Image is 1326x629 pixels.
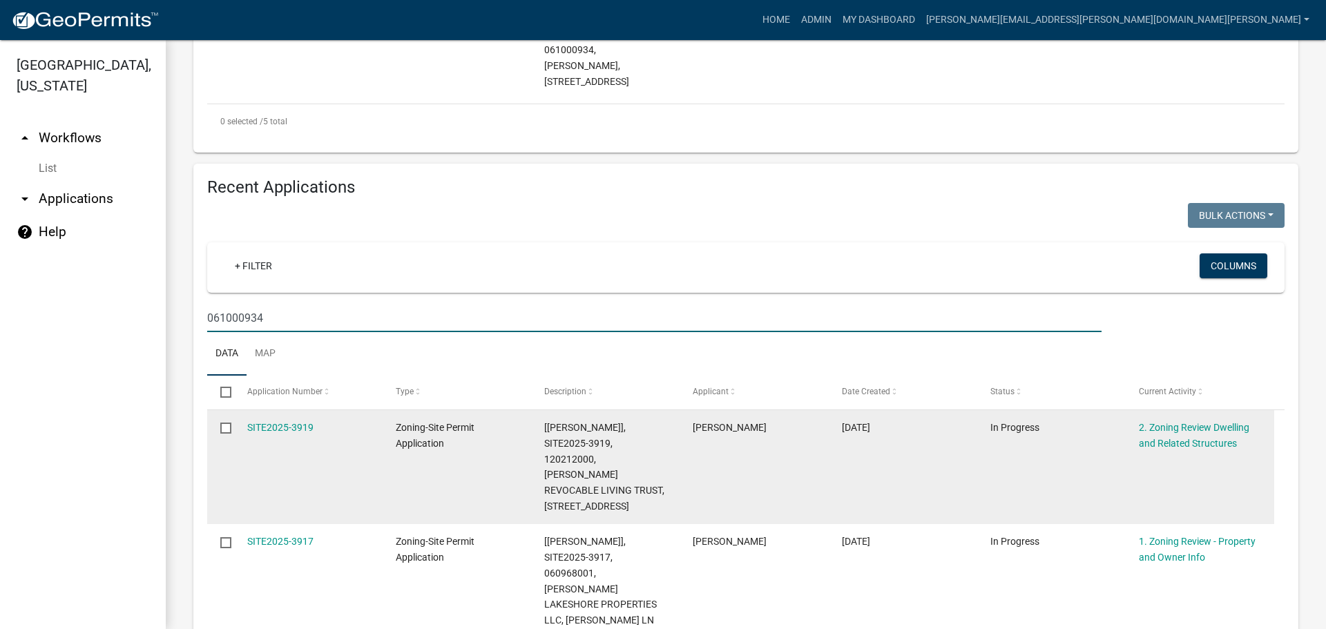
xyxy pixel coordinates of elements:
[921,7,1315,33] a: [PERSON_NAME][EMAIL_ADDRESS][PERSON_NAME][DOMAIN_NAME][PERSON_NAME]
[207,304,1102,332] input: Search for applications
[1188,203,1285,228] button: Bulk Actions
[247,387,323,396] span: Application Number
[17,191,33,207] i: arrow_drop_down
[544,387,586,396] span: Description
[1139,387,1196,396] span: Current Activity
[207,332,247,376] a: Data
[396,422,474,449] span: Zoning-Site Permit Application
[207,376,233,409] datatable-header-cell: Select
[207,177,1285,197] h4: Recent Applications
[693,387,729,396] span: Applicant
[828,376,977,409] datatable-header-cell: Date Created
[1126,376,1274,409] datatable-header-cell: Current Activity
[1200,253,1267,278] button: Columns
[17,130,33,146] i: arrow_drop_up
[233,376,382,409] datatable-header-cell: Application Number
[247,422,314,433] a: SITE2025-3919
[1139,422,1249,449] a: 2. Zoning Review Dwelling and Related Structures
[544,13,629,87] span: [Jeff Rusness], SITE2024-2967, 061000934, STEVEN WRIGHT, 15634 SNOWSHOE BEACH RD
[990,536,1039,547] span: In Progress
[17,224,33,240] i: help
[757,7,796,33] a: Home
[842,387,890,396] span: Date Created
[544,422,664,512] span: [Tyler Lindsay], SITE2025-3919, 120212000, BRUCE T PEARSON REVOCABLE LIVING TRUST, 37238 SUNSET DR
[396,536,474,563] span: Zoning-Site Permit Application
[837,7,921,33] a: My Dashboard
[977,376,1126,409] datatable-header-cell: Status
[396,387,414,396] span: Type
[383,376,531,409] datatable-header-cell: Type
[207,104,1285,139] div: 5 total
[247,332,284,376] a: Map
[680,376,828,409] datatable-header-cell: Applicant
[531,376,680,409] datatable-header-cell: Description
[842,422,870,433] span: 10/10/2025
[693,422,767,433] span: mark branstrom
[842,536,870,547] span: 10/10/2025
[990,387,1015,396] span: Status
[693,536,767,547] span: Beau Jacobson
[220,117,263,126] span: 0 selected /
[224,253,283,278] a: + Filter
[990,422,1039,433] span: In Progress
[1139,536,1256,563] a: 1. Zoning Review - Property and Owner Info
[247,536,314,547] a: SITE2025-3917
[796,7,837,33] a: Admin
